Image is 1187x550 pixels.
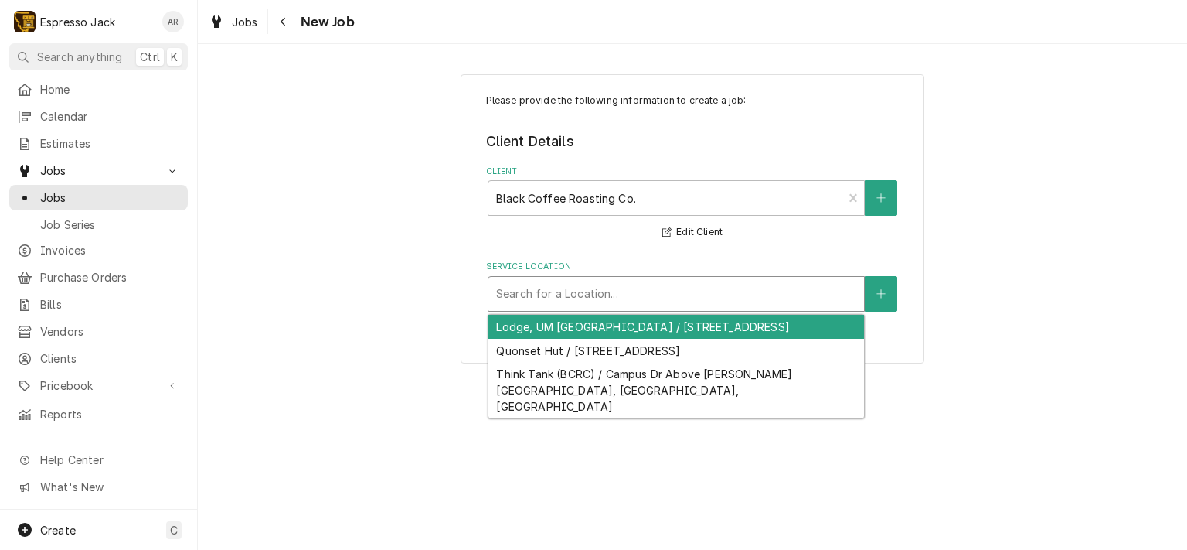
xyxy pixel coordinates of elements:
[40,479,179,495] span: What's New
[876,289,886,299] svg: Create New Location
[9,185,188,210] a: Jobs
[162,11,184,32] div: Allan Ross's Avatar
[488,315,864,339] div: Lodge, UM [GEOGRAPHIC_DATA] / [STREET_ADDRESS]
[9,474,188,500] a: Go to What's New
[40,452,179,468] span: Help Center
[232,14,258,30] span: Jobs
[271,9,296,34] button: Navigate back
[876,193,886,203] svg: Create New Client
[9,158,188,183] a: Go to Jobs
[9,212,188,237] a: Job Series
[9,373,188,398] a: Go to Pricebook
[170,522,178,538] span: C
[296,12,355,32] span: New Job
[9,401,188,427] a: Reports
[486,261,900,273] label: Service Location
[461,74,924,364] div: Job Create/Update
[9,346,188,371] a: Clients
[9,447,188,473] a: Go to Help Center
[40,14,115,30] div: Espresso Jack
[40,81,180,97] span: Home
[660,223,725,242] button: Edit Client
[40,296,180,313] span: Bills
[40,350,180,367] span: Clients
[9,104,188,129] a: Calendar
[9,292,188,317] a: Bills
[486,166,900,242] div: Client
[40,377,157,394] span: Pricebook
[865,276,897,312] button: Create New Location
[488,339,864,363] div: Quonset Hut / [STREET_ADDRESS]
[140,49,160,65] span: Ctrl
[40,406,180,422] span: Reports
[14,11,36,32] div: E
[9,237,188,263] a: Invoices
[40,108,180,125] span: Calendar
[162,11,184,32] div: AR
[40,323,180,340] span: Vendors
[486,94,900,312] div: Job Create/Update Form
[486,94,900,108] p: Please provide the following information to create a job:
[171,49,178,65] span: K
[9,131,188,156] a: Estimates
[202,9,264,35] a: Jobs
[9,77,188,102] a: Home
[486,261,900,311] div: Service Location
[9,43,188,70] button: Search anythingCtrlK
[37,49,122,65] span: Search anything
[40,162,157,179] span: Jobs
[40,269,180,285] span: Purchase Orders
[40,524,76,537] span: Create
[40,190,180,206] span: Jobs
[40,217,180,233] span: Job Series
[14,11,36,32] div: Espresso Jack's Avatar
[486,166,900,178] label: Client
[9,265,188,290] a: Purchase Orders
[40,135,180,152] span: Estimates
[865,180,897,216] button: Create New Client
[486,132,900,152] legend: Client Details
[40,242,180,258] span: Invoices
[9,319,188,344] a: Vendors
[488,363,864,419] div: Think Tank (BCRC) / Campus Dr Above [PERSON_NAME][GEOGRAPHIC_DATA], [GEOGRAPHIC_DATA], [GEOGRAPHI...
